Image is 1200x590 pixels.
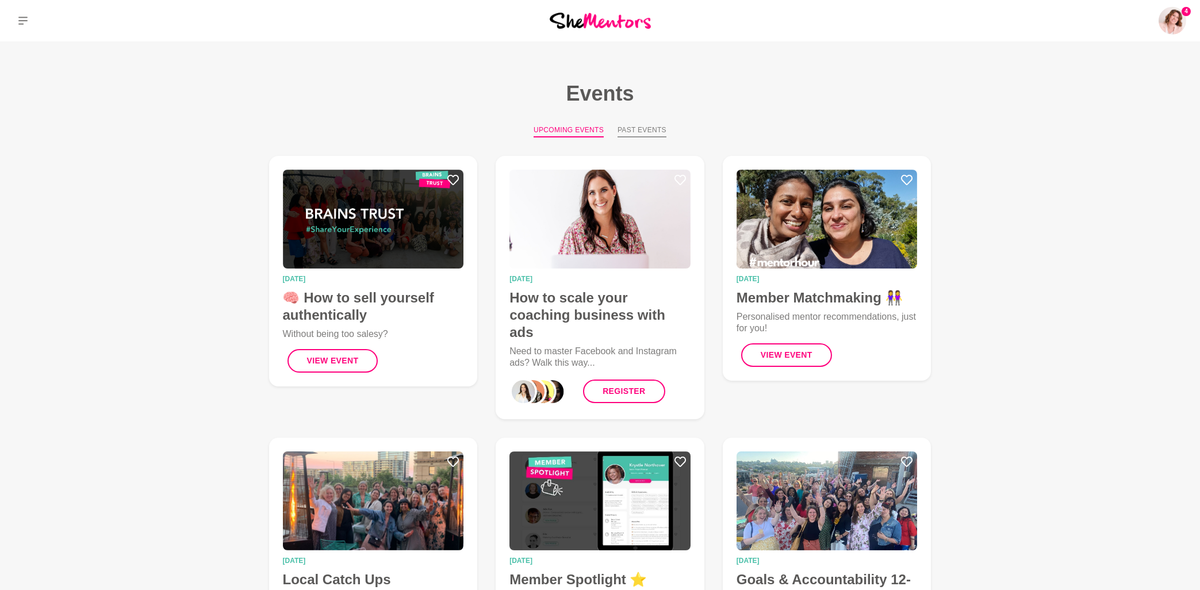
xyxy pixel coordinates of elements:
div: 0_Janelle Kee-Sue [509,378,537,405]
h1: Events [251,81,950,106]
h4: Local Catch Ups [283,571,464,588]
img: Amanda Greenman [1159,7,1186,35]
a: Register [583,380,665,403]
p: Need to master Facebook and Instagram ads? Walk this way... [509,346,691,369]
a: Member Matchmaking 👭[DATE]Member Matchmaking 👭Personalised mentor recommendations, just for you!V... [723,156,931,381]
h4: 🧠 How to sell yourself authentically [283,289,464,324]
h4: Member Matchmaking 👭 [737,289,918,307]
p: Personalised mentor recommendations, just for you! [737,311,918,334]
time: [DATE] [737,557,918,564]
button: View Event [741,343,832,367]
img: Member Spotlight ⭐ [509,451,691,550]
a: 🧠 How to sell yourself authentically[DATE]🧠 How to sell yourself authenticallyWithout being too s... [269,156,478,386]
p: Without being too salesy? [283,328,464,340]
time: [DATE] [283,557,464,564]
button: Past Events [618,125,666,137]
img: She Mentors Logo [550,13,651,28]
img: 🧠 How to sell yourself authentically [283,170,464,269]
a: Amanda Greenman4 [1159,7,1186,35]
img: Goals & Accountability 12-Month Program [737,451,918,550]
time: [DATE] [509,275,691,282]
time: [DATE] [509,557,691,564]
h4: How to scale your coaching business with ads [509,289,691,341]
button: View Event [287,349,378,373]
img: Member Matchmaking 👭 [737,170,918,269]
h4: Member Spotlight ⭐ [509,571,691,588]
time: [DATE] [737,275,918,282]
span: 4 [1182,7,1191,16]
a: How to scale your coaching business with ads[DATE]How to scale your coaching business with adsNee... [496,156,704,419]
img: Local Catch Ups [283,451,464,550]
div: 2_Roslyn Thompson [529,378,557,405]
button: Upcoming Events [534,125,604,137]
time: [DATE] [283,275,464,282]
div: 3_Aanchal Khetarpal [539,378,566,405]
img: How to scale your coaching business with ads [509,170,691,269]
div: 1_Yulia [519,378,547,405]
